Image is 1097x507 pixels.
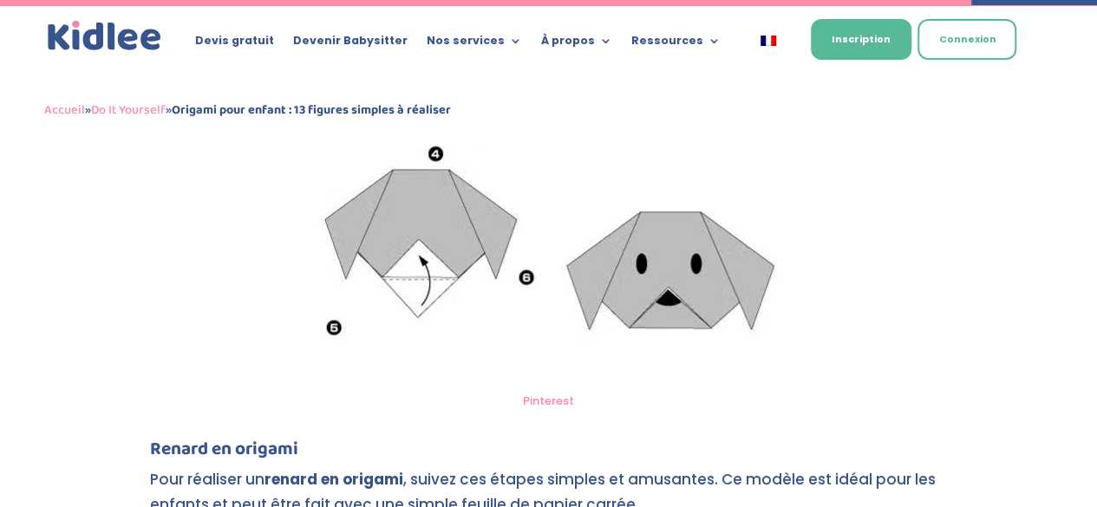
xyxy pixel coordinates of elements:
a: Pinterest [523,393,574,409]
span: » » [44,100,451,120]
a: Ressources [631,35,721,54]
a: Kidlee Logo [44,17,166,55]
a: Accueil [44,100,85,120]
img: logo_kidlee_bleu [44,17,166,55]
img: Français [761,36,776,46]
a: Do It Yourself [91,100,166,120]
a: Devis gratuit [195,35,274,54]
a: Devenir Babysitter [293,35,408,54]
a: Connexion [917,19,1016,60]
strong: renard en origami [264,469,403,490]
a: Inscription [811,19,911,60]
a: Nos services [427,35,522,54]
h4: Renard en origami [150,440,948,467]
strong: Origami pour enfant : 13 figures simples à réaliser [172,100,451,120]
a: À propos [541,35,612,54]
